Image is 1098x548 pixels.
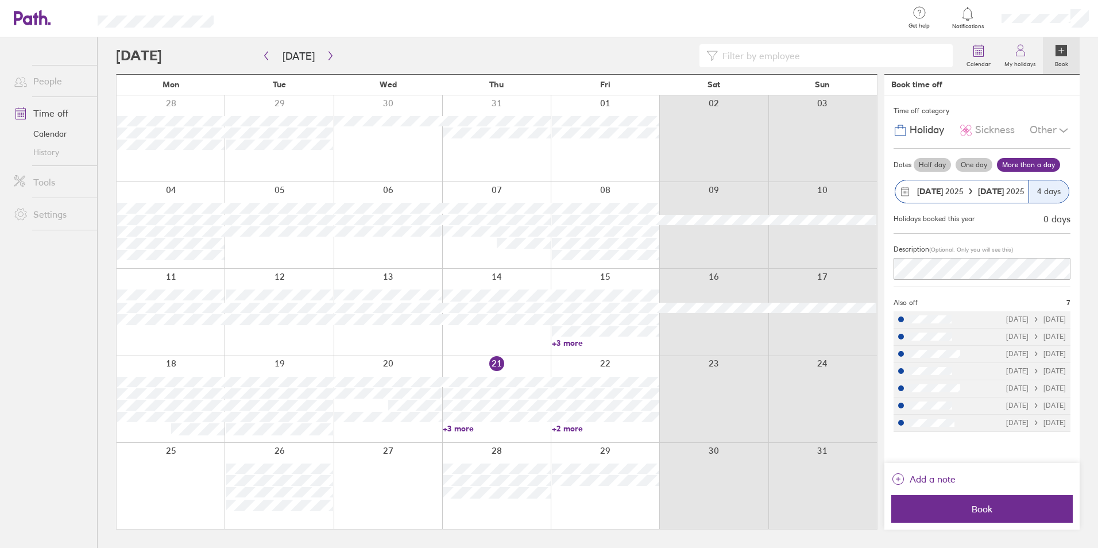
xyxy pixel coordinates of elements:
[1048,57,1075,68] label: Book
[891,80,942,89] div: Book time off
[894,245,929,253] span: Description
[163,80,180,89] span: Mon
[891,470,956,488] button: Add a note
[960,57,998,68] label: Calendar
[718,45,946,67] input: Filter by employee
[894,299,918,307] span: Also off
[273,80,286,89] span: Tue
[1043,214,1070,224] div: 0 days
[998,37,1043,74] a: My holidays
[600,80,610,89] span: Fri
[5,143,97,161] a: History
[1006,315,1066,323] div: [DATE] [DATE]
[910,124,944,136] span: Holiday
[998,57,1043,68] label: My holidays
[380,80,397,89] span: Wed
[949,23,987,30] span: Notifications
[1030,119,1070,141] div: Other
[1066,299,1070,307] span: 7
[1006,419,1066,427] div: [DATE] [DATE]
[960,37,998,74] a: Calendar
[1006,367,1066,375] div: [DATE] [DATE]
[1029,180,1069,203] div: 4 days
[894,161,911,169] span: Dates
[273,47,324,65] button: [DATE]
[552,423,659,434] a: +2 more
[917,186,943,196] strong: [DATE]
[997,158,1060,172] label: More than a day
[978,186,1006,196] strong: [DATE]
[489,80,504,89] span: Thu
[978,187,1024,196] span: 2025
[5,125,97,143] a: Calendar
[910,470,956,488] span: Add a note
[914,158,951,172] label: Half day
[5,70,97,92] a: People
[929,246,1013,253] span: (Optional. Only you will see this)
[894,174,1070,209] button: [DATE] 2025[DATE] 20254 days
[917,187,964,196] span: 2025
[894,215,975,223] div: Holidays booked this year
[975,124,1015,136] span: Sickness
[891,495,1073,523] button: Book
[443,423,550,434] a: +3 more
[1006,350,1066,358] div: [DATE] [DATE]
[900,22,938,29] span: Get help
[1006,384,1066,392] div: [DATE] [DATE]
[1006,402,1066,410] div: [DATE] [DATE]
[552,338,659,348] a: +3 more
[5,102,97,125] a: Time off
[1043,37,1080,74] a: Book
[5,171,97,194] a: Tools
[707,80,720,89] span: Sat
[5,203,97,226] a: Settings
[949,6,987,30] a: Notifications
[1006,333,1066,341] div: [DATE] [DATE]
[815,80,830,89] span: Sun
[956,158,992,172] label: One day
[899,504,1065,514] span: Book
[894,102,1070,119] div: Time off category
